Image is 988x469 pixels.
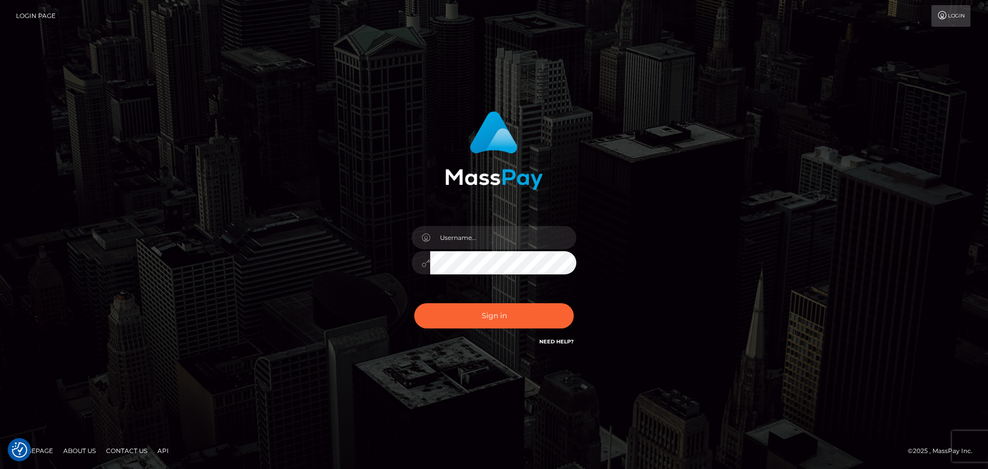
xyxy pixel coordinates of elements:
[153,443,173,459] a: API
[445,111,543,190] img: MassPay Login
[12,442,27,458] button: Consent Preferences
[59,443,100,459] a: About Us
[931,5,971,27] a: Login
[16,5,56,27] a: Login Page
[11,443,57,459] a: Homepage
[414,303,574,328] button: Sign in
[430,226,576,249] input: Username...
[539,338,574,345] a: Need Help?
[102,443,151,459] a: Contact Us
[12,442,27,458] img: Revisit consent button
[908,445,980,457] div: © 2025 , MassPay Inc.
